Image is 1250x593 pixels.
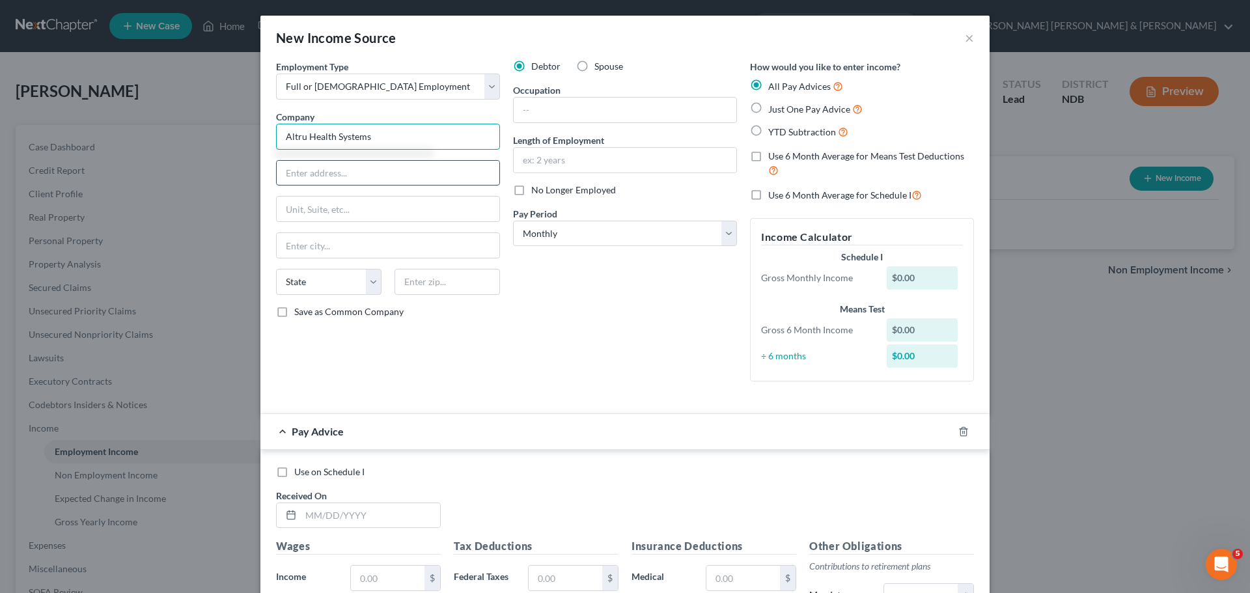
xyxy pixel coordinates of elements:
div: $ [424,566,440,590]
span: Pay Period [513,208,557,219]
input: ex: 2 years [514,148,736,172]
span: No Longer Employed [531,184,616,195]
button: × [965,30,974,46]
span: Pay Advice [292,425,344,437]
input: Enter city... [277,233,499,258]
input: Unit, Suite, etc... [277,197,499,221]
div: $ [780,566,796,590]
span: Company [276,111,314,122]
div: $0.00 [887,318,958,342]
input: Enter address... [277,161,499,186]
span: Employment Type [276,61,348,72]
h5: Other Obligations [809,538,974,555]
div: $0.00 [887,344,958,368]
h5: Tax Deductions [454,538,618,555]
label: Federal Taxes [447,565,521,591]
label: Medical [625,565,699,591]
div: Schedule I [761,251,963,264]
label: Length of Employment [513,133,604,147]
iframe: Intercom live chat [1206,549,1237,580]
div: Gross 6 Month Income [755,324,880,337]
input: -- [514,98,736,122]
span: 5 [1232,549,1243,559]
span: Use 6 Month Average for Schedule I [768,189,911,200]
span: YTD Subtraction [768,126,836,137]
span: Debtor [531,61,561,72]
span: Income [276,571,306,582]
label: How would you like to enter income? [750,60,900,74]
input: Search company by name... [276,124,500,150]
span: Received On [276,490,327,501]
input: Enter zip... [395,269,500,295]
span: All Pay Advices [768,81,831,92]
label: Occupation [513,83,561,97]
h5: Income Calculator [761,229,963,245]
div: $0.00 [887,266,958,290]
input: 0.00 [351,566,424,590]
h5: Wages [276,538,441,555]
input: 0.00 [529,566,602,590]
span: Use on Schedule I [294,466,365,477]
input: 0.00 [706,566,780,590]
div: $ [602,566,618,590]
span: Save as Common Company [294,306,404,317]
div: ÷ 6 months [755,350,880,363]
span: Spouse [594,61,623,72]
span: Just One Pay Advice [768,103,850,115]
div: Gross Monthly Income [755,271,880,284]
div: Means Test [761,303,963,316]
div: New Income Source [276,29,396,47]
span: Use 6 Month Average for Means Test Deductions [768,150,964,161]
h5: Insurance Deductions [632,538,796,555]
input: MM/DD/YYYY [301,503,440,528]
p: Contributions to retirement plans [809,560,974,573]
